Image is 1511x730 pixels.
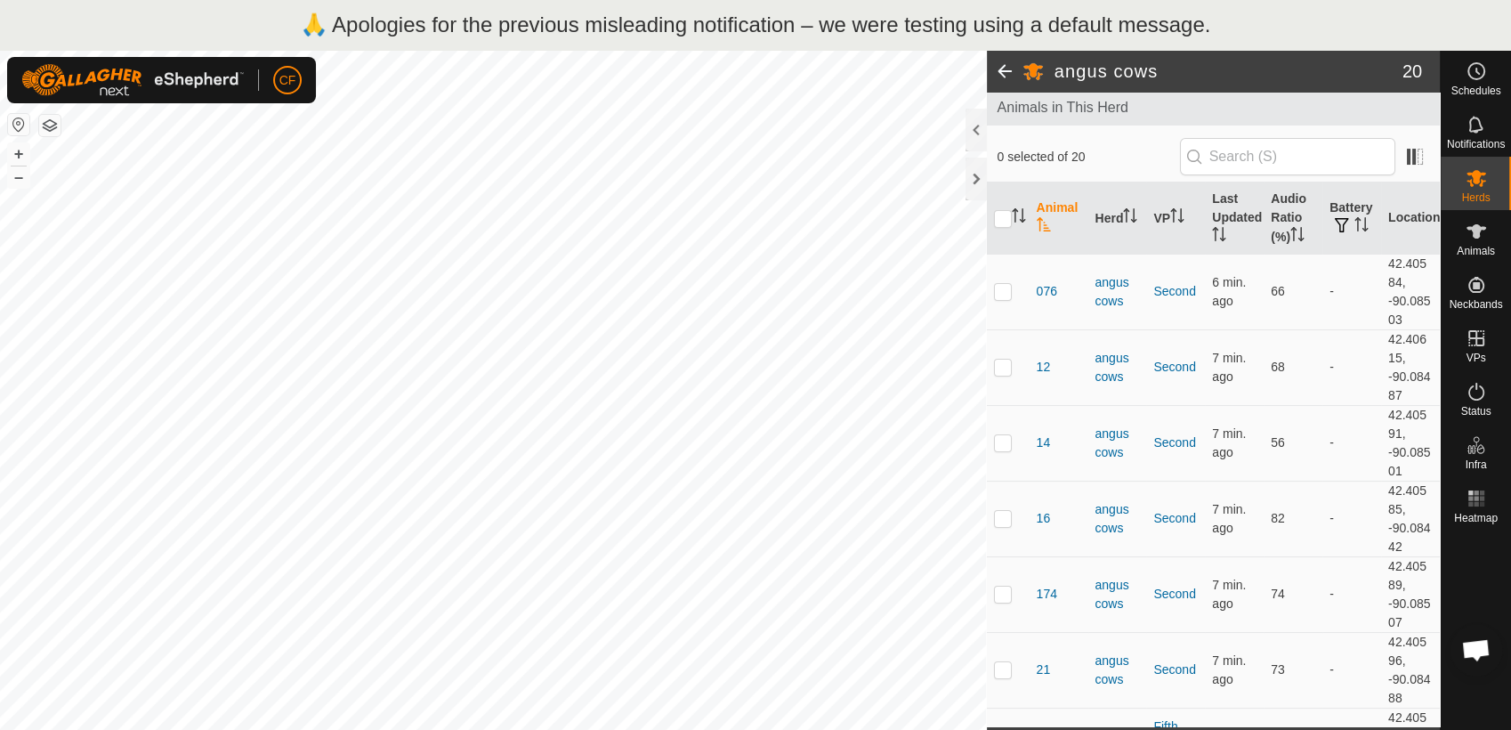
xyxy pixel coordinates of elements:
[1153,662,1195,677] a: Second
[1322,254,1381,329] td: -
[1461,192,1490,203] span: Herds
[1153,360,1195,374] a: Second
[1322,632,1381,708] td: -
[1271,360,1285,374] span: 68
[1212,275,1246,308] span: Sep 18, 2025, 6:34 PM
[279,71,296,90] span: CF
[1381,556,1440,632] td: 42.40589, -90.08507
[998,148,1180,166] span: 0 selected of 20
[8,166,29,188] button: –
[1264,182,1322,255] th: Audio Ratio (%)
[1037,282,1057,301] span: 076
[1037,509,1051,528] span: 16
[1381,329,1440,405] td: 42.40615, -90.08487
[1271,662,1285,677] span: 73
[1180,138,1395,175] input: Search (S)
[1212,230,1226,244] p-sorticon: Activate to sort
[1322,405,1381,481] td: -
[1030,182,1088,255] th: Animal
[1153,284,1195,298] a: Second
[1012,211,1026,225] p-sorticon: Activate to sort
[39,115,61,136] button: Map Layers
[1037,220,1051,234] p-sorticon: Activate to sort
[8,143,29,165] button: +
[1402,58,1422,85] span: 20
[1449,299,1502,310] span: Neckbands
[21,64,244,96] img: Gallagher Logo
[1088,182,1147,255] th: Herd
[1381,182,1440,255] th: Location
[1381,254,1440,329] td: 42.40584, -90.08503
[1037,358,1051,377] span: 12
[1454,513,1498,523] span: Heatmap
[1271,284,1285,298] span: 66
[1095,576,1140,613] div: angus cows
[1212,502,1246,535] span: Sep 18, 2025, 6:34 PM
[1271,587,1285,601] span: 74
[1095,500,1140,538] div: angus cows
[1381,632,1440,708] td: 42.40596, -90.08488
[1466,353,1485,363] span: VPs
[1465,459,1486,470] span: Infra
[1054,61,1402,82] h2: angus cows
[1212,426,1246,459] span: Sep 18, 2025, 6:34 PM
[1354,220,1369,234] p-sorticon: Activate to sort
[1146,182,1205,255] th: VP
[1123,211,1137,225] p-sorticon: Activate to sort
[1457,246,1495,256] span: Animals
[301,9,1211,41] p: 🙏 Apologies for the previous misleading notification – we were testing using a default message.
[1322,481,1381,556] td: -
[1212,653,1246,686] span: Sep 18, 2025, 6:34 PM
[1212,578,1246,611] span: Sep 18, 2025, 6:34 PM
[1381,405,1440,481] td: 42.40591, -90.08501
[1450,85,1500,96] span: Schedules
[998,97,1429,118] span: Animals in This Herd
[1460,406,1491,417] span: Status
[1170,211,1184,225] p-sorticon: Activate to sort
[1095,349,1140,386] div: angus cows
[1447,139,1505,150] span: Notifications
[1153,511,1195,525] a: Second
[1322,182,1381,255] th: Battery
[1095,425,1140,462] div: angus cows
[1322,329,1381,405] td: -
[1153,435,1195,450] a: Second
[1271,435,1285,450] span: 56
[1037,585,1057,604] span: 174
[1271,511,1285,525] span: 82
[1381,481,1440,556] td: 42.40585, -90.08442
[1037,434,1051,452] span: 14
[1095,652,1140,689] div: angus cows
[8,114,29,135] button: Reset Map
[1290,230,1305,244] p-sorticon: Activate to sort
[1095,273,1140,311] div: angus cows
[1450,623,1503,677] div: Open chat
[1212,351,1246,384] span: Sep 18, 2025, 6:34 PM
[1322,556,1381,632] td: -
[1205,182,1264,255] th: Last Updated
[1153,587,1195,601] a: Second
[1037,661,1051,679] span: 21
